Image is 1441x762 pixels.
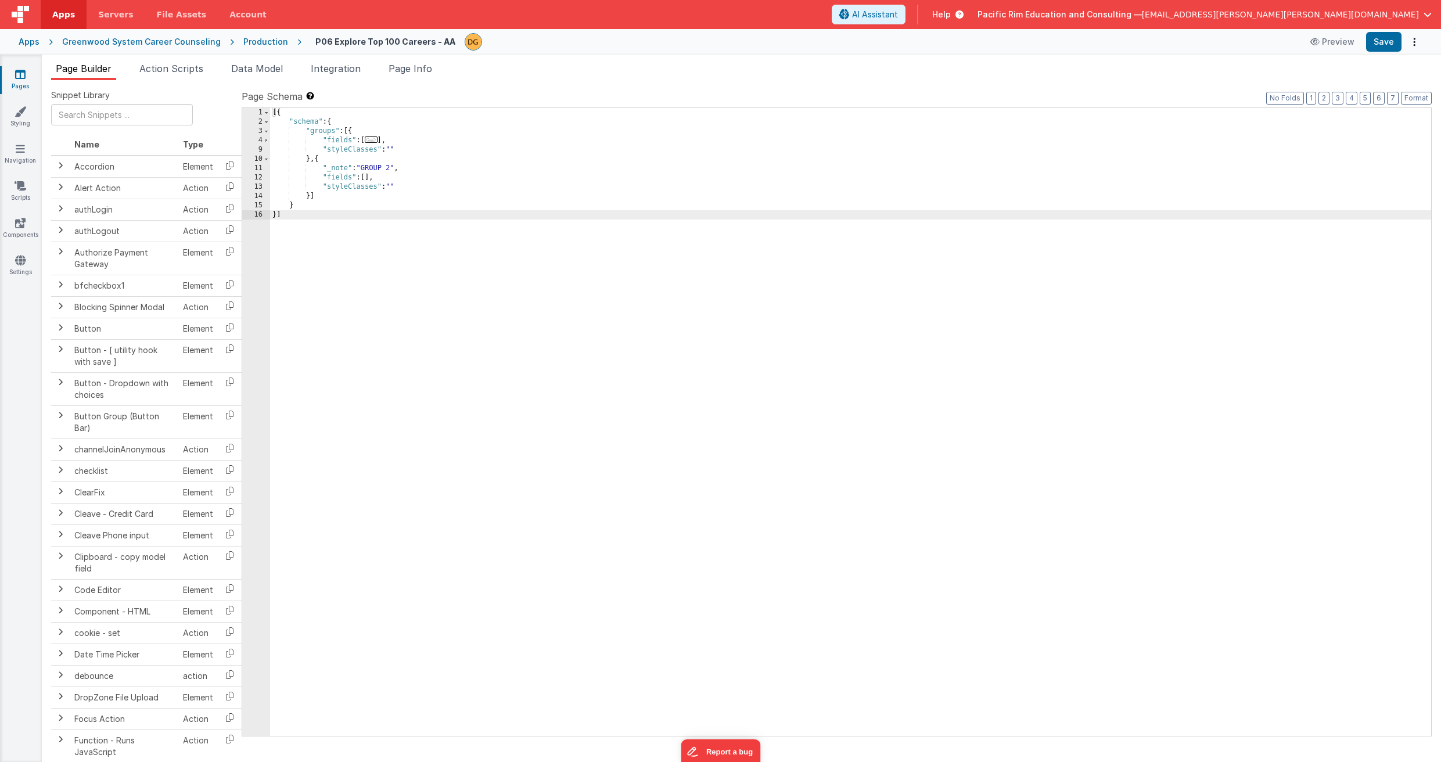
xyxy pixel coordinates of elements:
td: Action [178,296,218,318]
span: Page Info [389,63,432,74]
span: Integration [311,63,361,74]
td: Action [178,438,218,460]
td: authLogin [70,199,178,220]
button: 2 [1318,92,1329,105]
span: AI Assistant [852,9,898,20]
td: Element [178,503,218,524]
span: Data Model [231,63,283,74]
div: 1 [242,108,270,117]
td: checklist [70,460,178,481]
td: Element [178,481,218,503]
td: ClearFix [70,481,178,503]
button: 3 [1332,92,1343,105]
button: AI Assistant [832,5,905,24]
td: Action [178,622,218,644]
td: authLogout [70,220,178,242]
td: bfcheckbox1 [70,275,178,296]
td: Element [178,686,218,708]
div: 4 [242,136,270,145]
div: 15 [242,201,270,210]
div: 14 [242,192,270,201]
td: Element [178,339,218,372]
h4: P06 Explore Top 100 Careers - AA [315,37,455,46]
div: Apps [19,36,39,48]
button: 7 [1387,92,1399,105]
span: Action Scripts [139,63,203,74]
button: Preview [1303,33,1361,51]
button: Options [1406,34,1422,50]
td: Cleave - Credit Card [70,503,178,524]
button: 1 [1306,92,1316,105]
td: Element [178,372,218,405]
td: cookie - set [70,622,178,644]
td: Element [178,579,218,601]
td: Element [178,405,218,438]
div: 9 [242,145,270,154]
td: debounce [70,665,178,686]
td: Element [178,275,218,296]
button: Save [1366,32,1402,52]
td: Element [178,644,218,665]
span: Page Builder [56,63,112,74]
div: 2 [242,117,270,127]
td: Code Editor [70,579,178,601]
div: 16 [242,210,270,220]
td: action [178,665,218,686]
td: Authorize Payment Gateway [70,242,178,275]
span: Snippet Library [51,89,110,101]
span: Servers [98,9,133,20]
td: Accordion [70,156,178,178]
img: caa8b66bf8f534837c52a19a34966864 [465,34,481,50]
td: Element [178,242,218,275]
span: File Assets [157,9,207,20]
span: Name [74,139,99,149]
td: Button Group (Button Bar) [70,405,178,438]
button: 5 [1360,92,1371,105]
td: Element [178,460,218,481]
div: Greenwood System Career Counseling [62,36,221,48]
button: No Folds [1266,92,1304,105]
td: Component - HTML [70,601,178,622]
span: Help [932,9,951,20]
input: Search Snippets ... [51,104,193,125]
span: Type [183,139,203,149]
td: Date Time Picker [70,644,178,665]
span: [EMAIL_ADDRESS][PERSON_NAME][PERSON_NAME][DOMAIN_NAME] [1142,9,1419,20]
td: Blocking Spinner Modal [70,296,178,318]
td: Action [178,546,218,579]
td: Element [178,318,218,339]
button: 6 [1373,92,1385,105]
td: Button [70,318,178,339]
td: Button - Dropdown with choices [70,372,178,405]
div: Production [243,36,288,48]
td: Element [178,156,218,178]
span: Page Schema [242,89,303,103]
button: Pacific Rim Education and Consulting — [EMAIL_ADDRESS][PERSON_NAME][PERSON_NAME][DOMAIN_NAME] [978,9,1432,20]
td: Button - [ utility hook with save ] [70,339,178,372]
td: Clipboard - copy model field [70,546,178,579]
span: Pacific Rim Education and Consulting — [978,9,1142,20]
td: Element [178,524,218,546]
span: Apps [52,9,75,20]
td: Action [178,220,218,242]
td: Element [178,601,218,622]
td: channelJoinAnonymous [70,438,178,460]
div: 13 [242,182,270,192]
span: ... [365,136,378,143]
td: Alert Action [70,177,178,199]
div: 3 [242,127,270,136]
div: 10 [242,154,270,164]
td: Action [178,177,218,199]
td: Action [178,708,218,729]
button: 4 [1346,92,1357,105]
td: DropZone File Upload [70,686,178,708]
td: Cleave Phone input [70,524,178,546]
td: Focus Action [70,708,178,729]
div: 11 [242,164,270,173]
td: Action [178,199,218,220]
button: Format [1401,92,1432,105]
div: 12 [242,173,270,182]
